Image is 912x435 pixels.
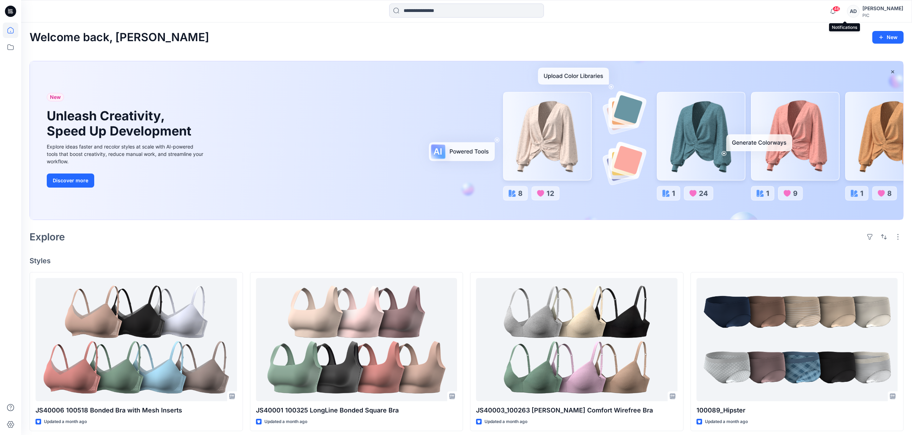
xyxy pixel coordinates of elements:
[872,31,904,44] button: New
[47,174,94,188] button: Discover more
[36,278,237,401] a: JS40006 100518 Bonded Bra with Mesh Inserts
[862,13,903,18] div: PIC
[476,405,677,415] p: JS40003_100263 [PERSON_NAME] Comfort Wirefree Bra
[264,418,307,425] p: Updated a month ago
[44,418,87,425] p: Updated a month ago
[476,278,677,401] a: JS40003_100263 JS Cotton Comfort Wirefree Bra
[833,6,840,12] span: 46
[256,405,457,415] p: JS40001 100325 LongLine Bonded Square Bra
[47,174,205,188] a: Discover more
[30,231,65,242] h2: Explore
[47,143,205,165] div: Explore ideas faster and recolor styles at scale with AI-powered tools that boost creativity, red...
[847,5,860,18] div: AD
[47,108,194,139] h1: Unleash Creativity, Speed Up Development
[256,278,457,401] a: JS40001 100325 LongLine Bonded Square Bra
[30,257,904,265] h4: Styles
[862,4,903,13] div: [PERSON_NAME]
[696,405,898,415] p: 100089_Hipster
[705,418,748,425] p: Updated a month ago
[30,31,209,44] h2: Welcome back, [PERSON_NAME]
[50,93,61,101] span: New
[36,405,237,415] p: JS40006 100518 Bonded Bra with Mesh Inserts
[484,418,527,425] p: Updated a month ago
[696,278,898,401] a: 100089_Hipster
